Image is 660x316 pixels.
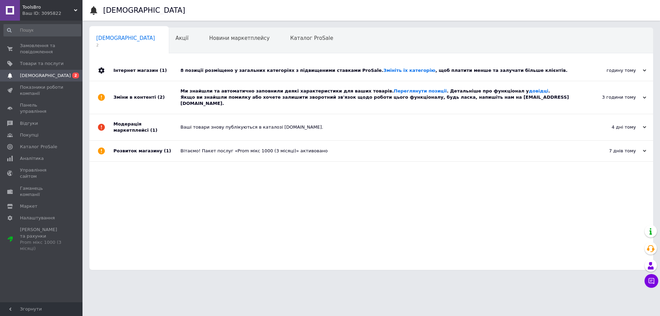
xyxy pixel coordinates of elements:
span: Показники роботи компанії [20,84,64,97]
span: Гаманець компанії [20,185,64,198]
span: [PERSON_NAME] та рахунки [20,227,64,252]
input: Пошук [3,24,81,36]
span: [DEMOGRAPHIC_DATA] [96,35,155,41]
div: Ваші товари знову публікуються в каталозі [DOMAIN_NAME]. [180,124,577,130]
span: Управління сайтом [20,167,64,179]
a: Переглянути позиції [394,88,447,94]
div: Ми знайшли та автоматично заповнили деякі характеристики для ваших товарів. . Детальніше про функ... [180,88,577,107]
span: Акції [176,35,189,41]
div: годину тому [577,67,646,74]
span: Новини маркетплейсу [209,35,269,41]
span: 2 [96,43,155,48]
span: (1) [159,68,167,73]
span: [DEMOGRAPHIC_DATA] [20,73,71,79]
div: Інтернет магазин [113,60,180,81]
span: Налаштування [20,215,55,221]
div: Prom мікс 1000 (3 місяці) [20,239,64,252]
h1: [DEMOGRAPHIC_DATA] [103,6,185,14]
span: Відгуки [20,120,38,127]
div: 8 позиції розміщено у загальних категоріях з підвищеними ставками ProSale. , щоб платити менше та... [180,67,577,74]
span: Аналітика [20,155,44,162]
a: довідці [529,88,549,94]
button: Чат з покупцем [645,274,658,288]
div: Ваш ID: 3095822 [22,10,82,17]
div: 3 години тому [577,94,646,100]
span: (2) [157,95,165,100]
span: (1) [164,148,171,153]
span: Покупці [20,132,38,138]
span: Панель управління [20,102,64,115]
div: Розвиток магазину [113,141,180,161]
div: Модерація маркетплейсі [113,114,180,140]
span: ToolsBro [22,4,74,10]
div: Вітаємо! Пакет послуг «Prom мікс 1000 (3 місяці)» активовано [180,148,577,154]
div: 7 днів тому [577,148,646,154]
span: Замовлення та повідомлення [20,43,64,55]
span: 2 [72,73,79,78]
span: Каталог ProSale [20,144,57,150]
span: Маркет [20,203,37,209]
a: Змініть їх категорію [383,68,435,73]
div: Зміни в контенті [113,81,180,114]
div: 4 дні тому [577,124,646,130]
span: Товари та послуги [20,61,64,67]
span: Каталог ProSale [290,35,333,41]
span: (1) [150,128,157,133]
